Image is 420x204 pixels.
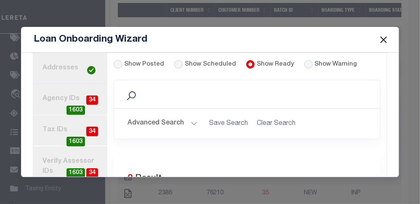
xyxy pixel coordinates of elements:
label: Result [135,172,162,185]
button: Advanced Search [128,115,197,132]
label: Show Ready [257,60,294,69]
label: Show Scheduled [185,60,236,69]
a: Verify Assessor IDs [33,146,107,187]
span: 0 [128,174,133,183]
label: Show Posted [124,60,164,69]
a: Addresses [33,53,107,84]
a: Tax IDs [33,115,107,146]
button: Close [378,34,389,45]
a: Agency IDs [33,84,107,114]
h5: Loan Onboarding Wizard [34,34,147,45]
label: Show Warning [315,60,357,69]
